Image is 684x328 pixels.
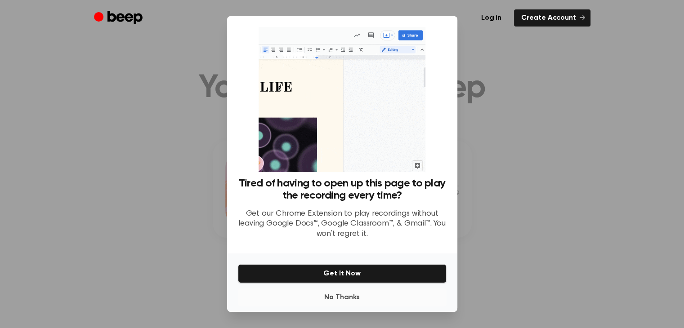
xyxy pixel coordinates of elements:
[238,264,447,283] button: Get It Now
[259,27,425,172] img: Beep extension in action
[474,9,509,27] a: Log in
[94,9,145,27] a: Beep
[238,177,447,202] h3: Tired of having to open up this page to play the recording every time?
[514,9,590,27] a: Create Account
[238,288,447,306] button: No Thanks
[238,209,447,239] p: Get our Chrome Extension to play recordings without leaving Google Docs™, Google Classroom™, & Gm...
